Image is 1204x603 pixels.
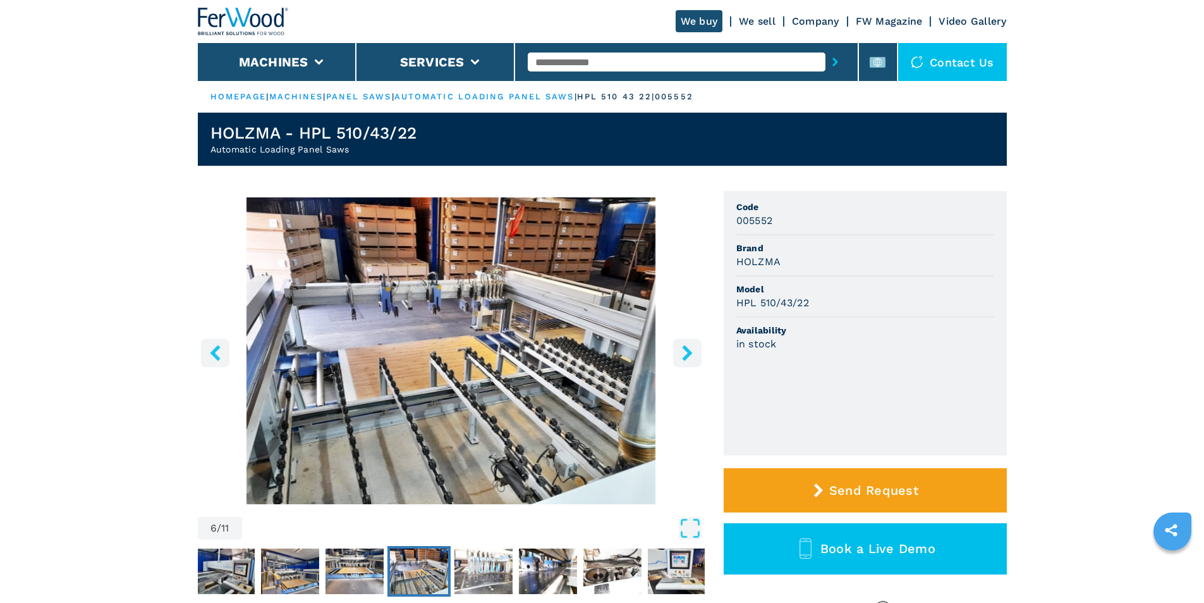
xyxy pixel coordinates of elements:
span: | [575,92,577,101]
span: Send Request [829,483,918,498]
button: Machines [239,54,308,70]
button: Go to Slide 4 [258,546,322,597]
button: Go to Slide 7 [452,546,515,597]
img: 9c0513569d29ad678cd18d18a4bd6801 [583,549,642,594]
button: right-button [673,339,702,367]
button: Go to Slide 9 [581,546,644,597]
a: machines [269,92,324,101]
span: Code [736,201,994,213]
span: 11 [221,523,229,533]
button: Go to Slide 5 [323,546,386,597]
img: 8115137e8ce0e5caf75344c63c6c1df8 [390,549,448,594]
div: Go to Slide 6 [198,197,705,504]
span: | [392,92,394,101]
button: Go to Slide 3 [194,546,257,597]
button: Book a Live Demo [724,523,1007,575]
img: 7cea998280a74ae810eb5ba214f3acb5 [648,549,706,594]
span: | [266,92,269,101]
p: 005552 [655,91,693,103]
button: Go to Slide 6 [387,546,451,597]
button: submit-button [825,47,845,77]
button: left-button [201,339,229,367]
a: Video Gallery [939,15,1006,27]
button: Go to Slide 8 [516,546,580,597]
a: We sell [739,15,775,27]
span: | [323,92,325,101]
img: Ferwood [198,8,289,35]
a: Company [792,15,839,27]
iframe: Chat [1150,546,1195,594]
span: 6 [210,523,217,533]
a: sharethis [1155,514,1187,546]
button: Services [400,54,465,70]
h1: HOLZMA - HPL 510/43/22 [210,123,417,143]
h3: HOLZMA [736,254,781,269]
img: Automatic Loading Panel Saws HOLZMA HPL 510/43/22 [198,197,705,504]
span: / [217,523,221,533]
h2: Automatic Loading Panel Saws [210,143,417,156]
p: hpl 510 43 22 | [577,91,655,103]
a: FW Magazine [856,15,923,27]
a: We buy [676,10,723,32]
a: panel saws [326,92,392,101]
button: Open Fullscreen [245,517,702,540]
img: 135543fc37746805de76eea394c2879f [519,549,577,594]
h3: HPL 510/43/22 [736,295,809,310]
span: Brand [736,242,994,254]
button: Go to Slide 10 [645,546,708,597]
a: HOMEPAGE [210,92,267,101]
h3: in stock [736,337,777,351]
span: Model [736,283,994,295]
span: Availability [736,324,994,337]
h3: 005552 [736,213,773,228]
img: 567b9c258d5b45a3b4e021d9079a0739 [454,549,513,594]
img: b63b41012d61e06b0e3ed18b98d2d1a3 [261,549,319,594]
div: Contact us [898,43,1007,81]
img: 04fb84d8f82569ab4a3f3f14bebdf4d5 [325,549,384,594]
button: Send Request [724,468,1007,513]
img: 44e8e00cf3f6bd8e99491d5ad81b711c [197,549,255,594]
span: Book a Live Demo [820,541,935,556]
a: automatic loading panel saws [394,92,575,101]
nav: Thumbnail Navigation [130,546,636,597]
img: Contact us [911,56,923,68]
